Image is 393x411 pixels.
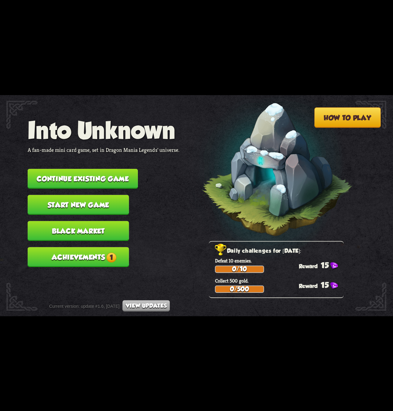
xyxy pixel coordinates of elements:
[215,277,344,284] p: Collect 500 gold.
[215,257,344,264] p: Defeat 10 enemies.
[28,146,179,153] p: A fan-made mini card game, set in Dragon Mania Legends' universe.
[216,266,264,272] div: 0/10
[299,281,344,289] div: 15
[28,116,179,143] h1: Into Unknown
[123,300,170,311] button: View updates
[215,244,227,256] img: Golden_Trophy_Icon.png
[28,221,129,241] button: Black Market
[216,286,264,292] div: 0/500
[28,169,138,189] button: Continue existing game
[314,107,381,128] button: How to play
[299,261,344,269] div: 15
[49,300,170,311] div: Current version: update #1.6, [DATE]
[28,247,129,267] button: Achievements1
[28,195,129,215] button: Start new game
[181,83,353,261] img: floating-cave-rune-glow.png
[215,246,344,256] h2: Daily challenges for [DATE]:
[106,252,116,262] span: 1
